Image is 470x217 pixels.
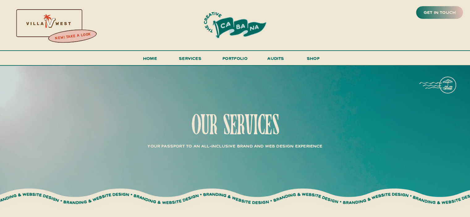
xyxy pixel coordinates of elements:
a: audits [267,54,285,65]
a: services [177,54,203,66]
a: new! take a look [47,30,98,43]
p: Your Passport to an All-Inclusive Brand and Web Design Experience [131,142,339,148]
a: get in touch [422,8,457,17]
span: services [179,55,201,61]
a: Home [141,54,160,66]
a: portfolio [221,54,250,66]
a: shop [299,54,328,65]
h1: our services [128,112,342,140]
